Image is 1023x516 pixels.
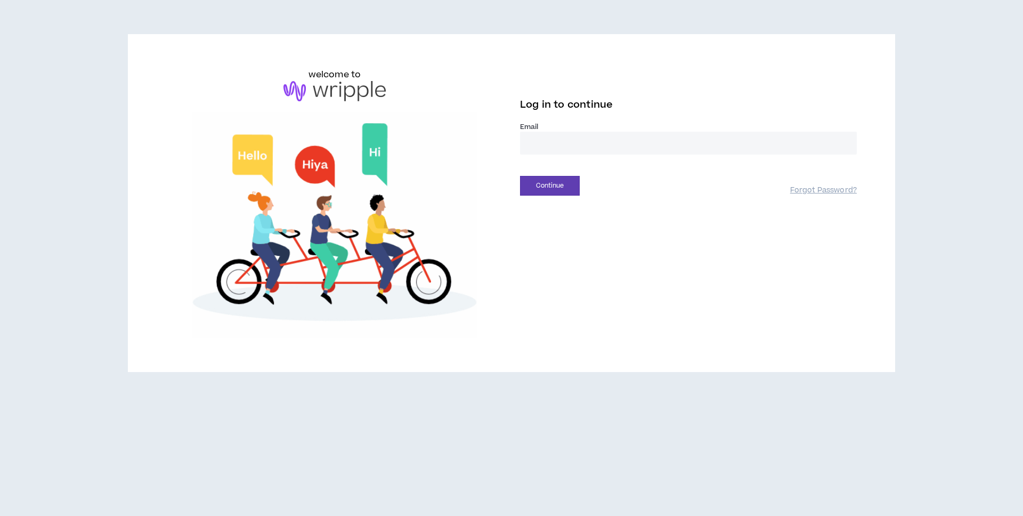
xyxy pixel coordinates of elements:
[308,68,361,81] h6: welcome to
[520,122,857,132] label: Email
[166,112,503,338] img: Welcome to Wripple
[790,186,857,196] a: Forgot Password?
[520,176,580,196] button: Continue
[283,81,386,101] img: logo-brand.png
[520,98,613,111] span: Log in to continue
